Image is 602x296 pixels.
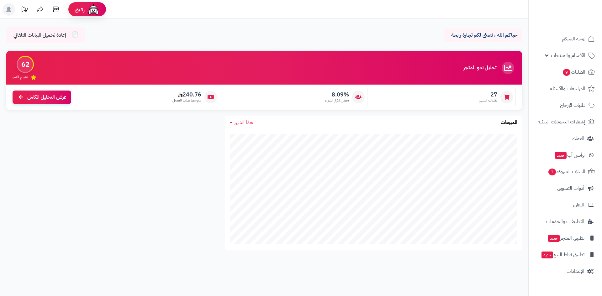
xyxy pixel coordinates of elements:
[463,65,496,71] h3: تحليل نمو المتجر
[532,181,598,196] a: أدوات التسويق
[563,69,571,76] span: 9
[27,94,66,101] span: عرض التحليل الكامل
[532,231,598,246] a: تطبيق المتجرجديد
[532,114,598,129] a: إشعارات التحويلات البنكية
[541,252,553,258] span: جديد
[548,167,585,176] span: السلات المتروكة
[75,6,85,13] span: رفيق
[532,98,598,113] a: طلبات الإرجاع
[572,134,584,143] span: العملاء
[559,13,596,26] img: logo-2.png
[13,91,71,104] a: عرض التحليل الكامل
[555,152,567,159] span: جديد
[532,164,598,179] a: السلات المتروكة1
[554,151,584,159] span: وآتس آب
[13,75,28,80] span: تقييم النمو
[550,84,585,93] span: المراجعات والأسئلة
[532,214,598,229] a: التطبيقات والخدمات
[532,148,598,163] a: وآتس آبجديد
[17,3,32,17] a: تحديثات المنصة
[532,65,598,80] a: الطلبات9
[532,247,598,262] a: تطبيق نقاط البيعجديد
[546,217,584,226] span: التطبيقات والخدمات
[448,32,517,39] p: حياكم الله ، نتمنى لكم تجارة رابحة
[538,117,585,126] span: إشعارات التحويلات البنكية
[532,81,598,96] a: المراجعات والأسئلة
[557,184,584,193] span: أدوات التسويق
[501,120,517,126] h3: المبيعات
[172,91,201,98] span: 240.76
[562,34,585,43] span: لوحة التحكم
[325,91,349,98] span: 8.09%
[548,235,560,242] span: جديد
[532,197,598,212] a: التقارير
[541,250,584,259] span: تطبيق نقاط البيع
[573,200,584,209] span: التقارير
[325,98,349,103] span: معدل تكرار الشراء
[13,32,66,39] span: إعادة تحميل البيانات التلقائي
[479,91,497,98] span: 27
[551,51,585,60] span: الأقسام والمنتجات
[547,234,584,242] span: تطبيق المتجر
[172,98,201,103] span: متوسط طلب العميل
[230,119,253,126] a: هذا الشهر
[234,119,253,126] span: هذا الشهر
[479,98,497,103] span: طلبات الشهر
[532,131,598,146] a: العملاء
[560,101,585,110] span: طلبات الإرجاع
[548,169,556,176] span: 1
[87,3,100,16] img: ai-face.png
[532,31,598,46] a: لوحة التحكم
[567,267,584,276] span: الإعدادات
[562,68,585,76] span: الطلبات
[532,264,598,279] a: الإعدادات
